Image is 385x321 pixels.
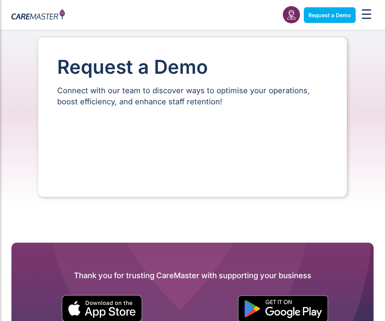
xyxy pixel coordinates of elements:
[11,269,374,282] h2: Thank you for trusting CareMaster with supporting your business
[57,120,328,178] iframe: Form 0
[57,85,328,107] p: Connect with our team to discover ways to optimise your operations, boost efficiency, and enhance...
[304,7,356,23] a: Request a Demo
[11,9,65,21] img: CareMaster Logo
[308,12,351,18] span: Request a Demo
[57,57,328,78] h1: Request a Demo
[359,7,374,23] div: Menu Toggle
